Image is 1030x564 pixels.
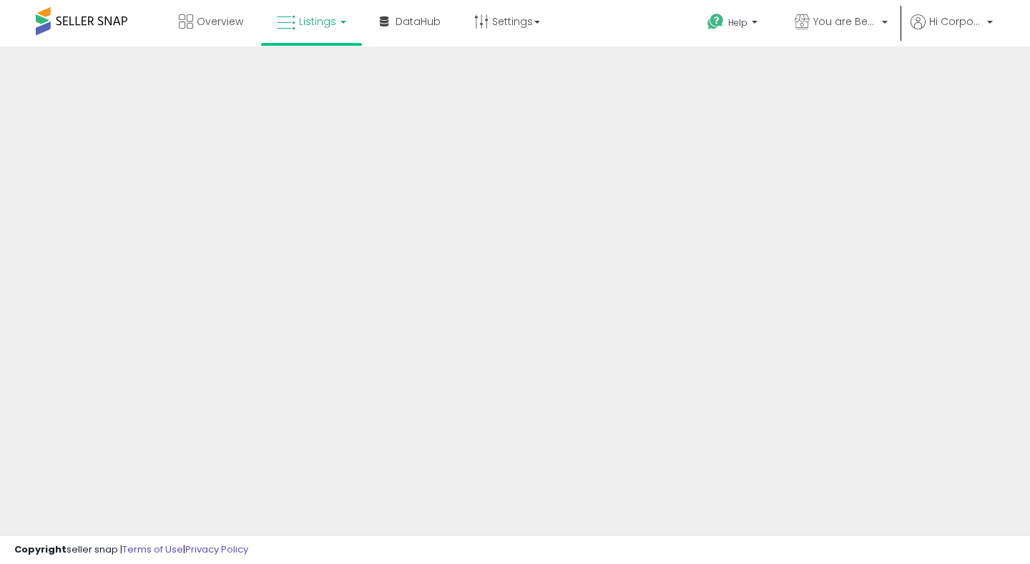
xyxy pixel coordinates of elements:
[707,13,725,31] i: Get Help
[929,14,983,29] span: Hi Corporate
[396,14,441,29] span: DataHub
[197,14,243,29] span: Overview
[813,14,878,29] span: You are Beautiful ([GEOGRAPHIC_DATA])
[299,14,336,29] span: Listings
[911,14,993,47] a: Hi Corporate
[728,16,747,29] span: Help
[122,543,183,556] a: Terms of Use
[185,543,248,556] a: Privacy Policy
[696,2,772,47] a: Help
[14,543,67,556] strong: Copyright
[14,543,248,557] div: seller snap | |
